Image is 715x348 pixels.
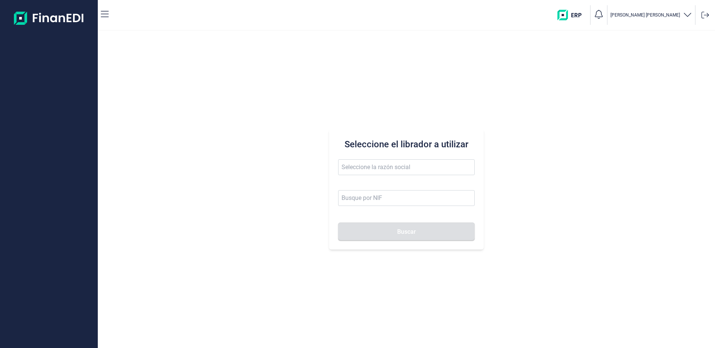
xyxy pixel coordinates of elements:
[338,222,474,241] button: Buscar
[610,10,692,21] button: [PERSON_NAME] [PERSON_NAME]
[338,159,474,175] input: Seleccione la razón social
[557,10,587,20] img: erp
[338,138,474,150] h3: Seleccione el librador a utilizar
[338,190,474,206] input: Busque por NIF
[610,12,680,18] p: [PERSON_NAME] [PERSON_NAME]
[14,6,84,30] img: Logo de aplicación
[397,229,416,235] span: Buscar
